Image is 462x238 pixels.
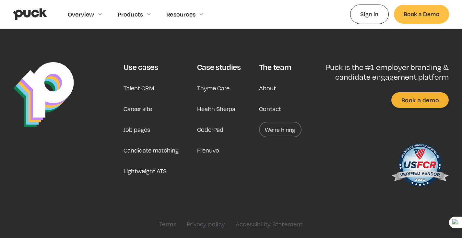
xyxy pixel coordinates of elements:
[124,80,154,96] a: Talent CRM
[391,140,449,192] img: US Federal Contractor Registration System for Award Management Verified Vendor Seal
[13,62,74,127] img: Puck Logo
[350,5,389,24] a: Sign In
[118,11,143,18] div: Products
[259,80,276,96] a: About
[166,11,195,18] div: Resources
[308,62,449,82] p: Puck is the #1 employer branding & candidate engagement platform
[236,221,303,228] a: Accessibility Statement
[197,80,230,96] a: Thyme Care
[259,101,281,117] a: Contact
[394,5,449,23] a: Book a Demo
[197,101,235,117] a: Health Sherpa
[124,122,150,137] a: Job pages
[197,122,223,137] a: CoderPad
[197,62,241,72] div: Case studies
[391,92,449,108] a: Book a demo
[68,11,94,18] div: Overview
[124,101,152,117] a: Career site
[124,62,158,72] div: Use cases
[197,142,219,158] a: Prenuvo
[159,221,176,228] a: Terms
[259,122,302,137] a: We’re hiring
[187,221,225,228] a: Privacy policy
[124,142,179,158] a: Candidate matching
[259,62,291,72] div: The team
[124,163,167,179] a: Lightweight ATS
